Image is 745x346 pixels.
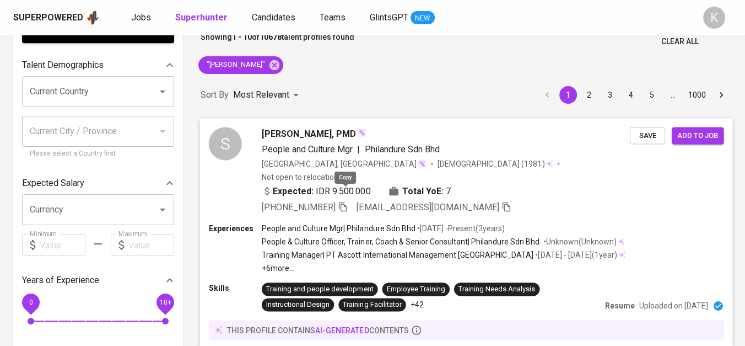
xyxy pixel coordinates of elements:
[677,129,718,142] span: Add to job
[370,11,435,25] a: GlintsGPT NEW
[533,249,617,260] p: • [DATE] - [DATE] ( 1 year )
[685,86,709,104] button: Go to page 1000
[262,184,371,198] div: IDR 9.500.000
[657,31,703,52] button: Clear All
[227,324,409,336] p: this profile contains contents
[233,85,303,105] div: Most Relevant
[155,202,170,217] button: Open
[260,33,282,41] b: 10678
[438,158,553,169] div: (1981)
[446,184,451,198] span: 7
[415,222,505,233] p: • [DATE] - Present ( 3 years )
[343,300,401,310] div: Training Facilitator
[643,86,661,104] button: Go to page 5
[541,236,616,247] p: • Unknown ( Unknown )
[209,127,242,160] div: S
[85,9,100,26] img: app logo
[198,60,272,70] span: "[PERSON_NAME]"
[209,283,262,294] p: Skills
[262,127,357,140] span: [PERSON_NAME], PMD
[672,127,724,144] button: Add to job
[559,86,577,104] button: page 1
[262,236,542,247] p: People & Culture Officer, Trainer, Coach & Senior Consultant | Philandure Sdn Bhd.
[252,12,295,23] span: Candidates
[262,201,336,212] span: [PHONE_NUMBER]
[266,300,330,310] div: Instructional Design
[262,143,353,154] span: People and Culture Mgr
[357,128,366,137] img: magic_wand.svg
[175,12,228,23] b: Superhunter
[320,12,345,23] span: Teams
[357,201,499,212] span: [EMAIL_ADDRESS][DOMAIN_NAME]
[630,127,665,144] button: Save
[131,11,153,25] a: Jobs
[232,33,252,41] b: 1 - 10
[438,158,521,169] span: [DEMOGRAPHIC_DATA]
[13,9,100,26] a: Superpoweredapp logo
[370,12,408,23] span: GlintsGPT
[252,11,298,25] a: Candidates
[262,249,533,260] p: Training Manager | PT Ascott International Management [GEOGRAPHIC_DATA]
[22,58,104,72] p: Talent Demographics
[364,143,439,154] span: Philandure Sdn Bhd
[402,184,444,198] b: Total YoE:
[155,84,170,99] button: Open
[262,263,625,274] p: +6 more ...
[703,7,725,29] div: K
[605,300,635,311] p: Resume
[201,88,229,102] p: Sort By
[266,284,374,295] div: Training and people development
[131,12,151,23] span: Jobs
[22,177,84,190] p: Expected Salary
[198,56,283,74] div: "[PERSON_NAME]"
[418,159,427,168] img: magic_wand.svg
[580,86,598,104] button: Go to page 2
[458,284,535,295] div: Training Needs Analysis
[320,11,348,25] a: Teams
[233,88,289,102] p: Most Relevant
[128,234,174,256] input: Value
[262,222,415,233] p: People and Culture Mgr | Philandure Sdn Bhd
[13,12,83,24] div: Superpowered
[29,299,33,306] span: 0
[387,284,445,295] div: Employee Training
[712,86,730,104] button: Go to next page
[661,35,699,49] span: Clear All
[262,158,427,169] div: [GEOGRAPHIC_DATA], [GEOGRAPHIC_DATA]
[175,11,230,25] a: Superhunter
[22,54,174,76] div: Talent Demographics
[357,142,360,156] span: |
[411,299,424,310] p: +42
[273,184,314,198] b: Expected:
[639,300,708,311] p: Uploaded on [DATE]
[159,299,171,306] span: 10+
[635,129,660,142] span: Save
[40,234,85,256] input: Value
[262,171,338,182] p: Not open to relocation
[201,31,354,52] p: Showing of talent profiles found
[30,148,166,159] p: Please select a Country first
[537,86,732,104] nav: pagination navigation
[664,89,682,100] div: …
[315,326,369,334] span: AI-generated
[209,222,262,233] p: Experiences
[22,172,174,194] div: Expected Salary
[411,13,435,24] span: NEW
[22,269,174,291] div: Years of Experience
[601,86,619,104] button: Go to page 3
[622,86,640,104] button: Go to page 4
[22,274,99,287] p: Years of Experience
